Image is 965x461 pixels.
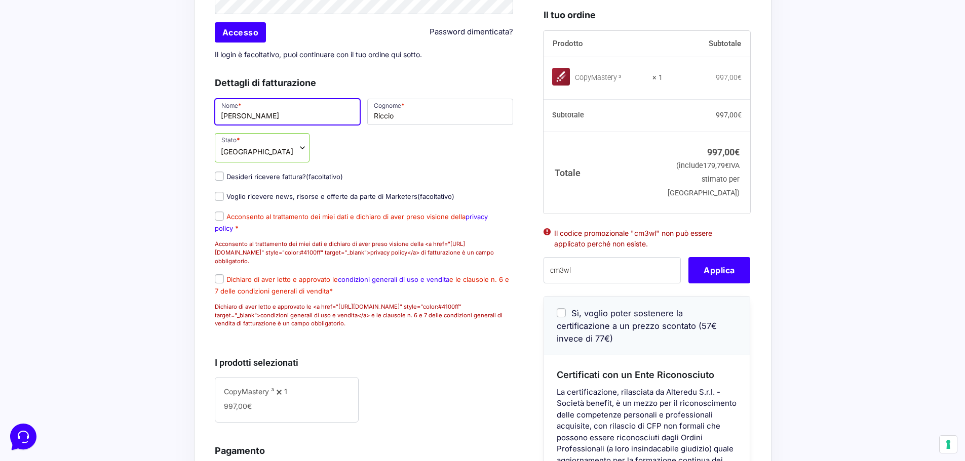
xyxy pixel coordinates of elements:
[215,133,310,162] span: Stato
[215,274,224,283] input: Dichiaro di aver letto e approvato lecondizioni generali di uso e venditae le clausole n. 6 e 7 d...
[215,173,343,181] label: Desideri ricevere fattura?
[215,444,514,457] h3: Pagamento
[132,325,195,348] button: Aiuto
[156,339,171,348] p: Aiuto
[8,325,70,348] button: Home
[306,173,343,181] span: (facoltativo)
[8,422,38,452] iframe: Customerly Messenger Launcher
[940,436,957,453] button: Le tue preferenze relative al consenso per le tecnologie di tracciamento
[23,147,166,157] input: Cerca un articolo...
[70,325,133,348] button: Messaggi
[66,91,149,99] span: Inizia una conversazione
[32,57,53,77] img: dark
[16,85,186,105] button: Inizia una conversazione
[557,369,714,380] span: Certificati con un Ente Riconosciuto
[215,213,488,232] label: Acconsento al trattamento dei miei dati e dichiaro di aver preso visione della
[215,356,514,369] h3: I prodotti selezionati
[738,111,742,119] span: €
[707,146,740,157] bdi: 997,00
[108,125,186,134] a: Apri Centro Assistenza
[554,227,740,248] li: Il codice promozionale "cm3wl" non può essere applicato perché non esiste.
[725,161,729,170] span: €
[224,402,252,410] span: 997,00
[417,192,454,200] span: (facoltativo)
[430,26,513,38] a: Password dimenticata?
[215,192,454,200] label: Voglio ricevere news, risorse e offerte da parte di Marketers
[88,339,115,348] p: Messaggi
[544,30,663,57] th: Prodotto
[247,402,252,410] span: €
[215,22,266,43] input: Accesso
[688,257,750,283] button: Applica
[211,44,517,65] p: Il login è facoltativo, puoi continuare con il tuo ordine qui sotto.
[224,387,274,396] span: CopyMastery ³
[544,99,663,132] th: Subtotale
[738,73,742,81] span: €
[215,275,509,295] label: Dichiaro di aver letto e approvato le e le clausole n. 6 e 7 delle condizioni generali di vendita
[215,303,514,328] p: Dichiaro di aver letto e approvato le <a href="[URL][DOMAIN_NAME]" style="color:#4100ff" target="...
[575,73,646,83] div: CopyMastery ³
[544,8,750,21] h3: Il tuo ordine
[668,161,740,197] small: (include IVA stimato per [GEOGRAPHIC_DATA])
[16,40,86,49] span: Le tue conversazioni
[544,257,681,283] input: Coupon
[221,146,293,157] span: Italia
[49,57,69,77] img: dark
[8,8,170,24] h2: Ciao da Marketers 👋
[703,161,729,170] span: 179,79
[215,212,224,221] input: Acconsento al trattamento dei miei dati e dichiaro di aver preso visione dellaprivacy policy
[16,125,79,134] span: Trova una risposta
[544,132,663,213] th: Totale
[557,308,717,343] span: Sì, voglio poter sostenere la certificazione a un prezzo scontato (57€ invece di 77€)
[215,240,514,266] p: Acconsento al trattamento dei miei dati e dichiaro di aver preso visione della <a href="[URL][DOM...
[30,339,48,348] p: Home
[367,99,513,125] input: Cognome *
[663,30,751,57] th: Subtotale
[284,387,287,396] span: 1
[215,99,361,125] input: Nome *
[16,57,36,77] img: dark
[652,73,663,83] strong: × 1
[552,67,570,85] img: CopyMastery ³
[735,146,740,157] span: €
[215,76,514,90] h3: Dettagli di fatturazione
[215,172,224,181] input: Desideri ricevere fattura?(facoltativo)
[557,308,566,317] input: Sì, voglio poter sostenere la certificazione a un prezzo scontato (57€ invece di 77€)
[338,275,449,283] a: condizioni generali di uso e vendita
[716,73,742,81] bdi: 997,00
[215,192,224,201] input: Voglio ricevere news, risorse e offerte da parte di Marketers(facoltativo)
[716,111,742,119] bdi: 997,00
